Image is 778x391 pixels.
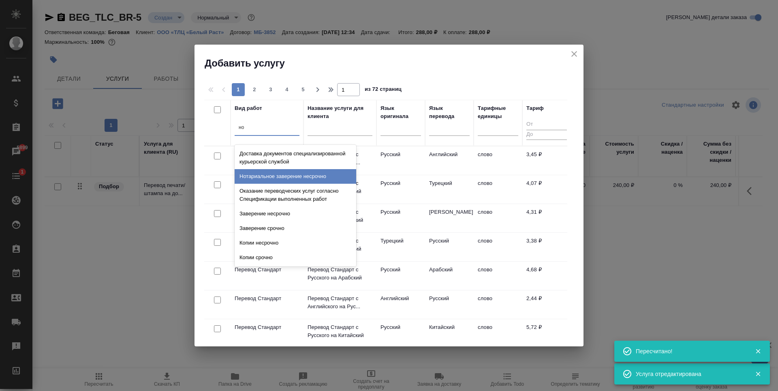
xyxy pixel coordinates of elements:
[526,130,567,140] input: До
[474,233,522,261] td: слово
[425,262,474,290] td: Арабский
[365,84,402,96] span: из 72 страниц
[235,221,356,236] div: Заверение срочно
[474,290,522,319] td: слово
[474,319,522,348] td: слово
[235,265,356,279] div: Копии устава несрочно
[568,48,580,60] button: close
[425,319,474,348] td: Китайский
[474,262,522,290] td: слово
[235,323,299,331] p: Перевод Стандарт
[235,266,299,274] p: Перевод Стандарт
[280,86,293,94] span: 4
[376,146,425,175] td: Русский
[380,104,421,120] div: Язык оригинала
[478,104,518,120] div: Тарифные единицы
[235,184,356,206] div: Оказание переводческих услуг согласно Спецификации выполненных работ
[264,86,277,94] span: 3
[474,204,522,232] td: слово
[235,146,356,169] div: Доставка документов специализированной курьерской службой
[235,250,356,265] div: Копии срочно
[474,146,522,175] td: слово
[297,83,310,96] button: 5
[235,206,356,221] div: Заверение несрочно
[636,347,743,355] div: Пересчитано!
[248,83,261,96] button: 2
[636,370,743,378] div: Услуга отредактирована
[522,319,571,348] td: 5,72 ₽
[264,83,277,96] button: 3
[522,175,571,204] td: 4,07 ₽
[376,262,425,290] td: Русский
[425,175,474,204] td: Турецкий
[280,83,293,96] button: 4
[297,86,310,94] span: 5
[308,323,372,339] p: Перевод Стандарт с Русского на Китайский
[526,120,567,130] input: От
[522,290,571,319] td: 2,44 ₽
[425,233,474,261] td: Русский
[425,146,474,175] td: Английский
[235,294,299,303] p: Перевод Стандарт
[522,262,571,290] td: 4,68 ₽
[750,348,766,355] button: Закрыть
[750,370,766,378] button: Закрыть
[235,236,356,250] div: Копии несрочно
[522,204,571,232] td: 4,31 ₽
[376,290,425,319] td: Английский
[308,104,372,120] div: Название услуги для клиента
[248,86,261,94] span: 2
[522,233,571,261] td: 3,38 ₽
[205,57,583,70] h2: Добавить услугу
[526,104,544,112] div: Тариф
[308,294,372,311] p: Перевод Стандарт с Английского на Рус...
[429,104,470,120] div: Язык перевода
[376,175,425,204] td: Русский
[235,104,262,112] div: Вид работ
[474,175,522,204] td: слово
[425,290,474,319] td: Русский
[376,204,425,232] td: Русский
[376,233,425,261] td: Турецкий
[235,169,356,184] div: Нотариальное заверение несрочно
[308,266,372,282] p: Перевод Стандарт с Русского на Арабский
[376,319,425,348] td: Русский
[425,204,474,232] td: [PERSON_NAME]
[522,146,571,175] td: 3,45 ₽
